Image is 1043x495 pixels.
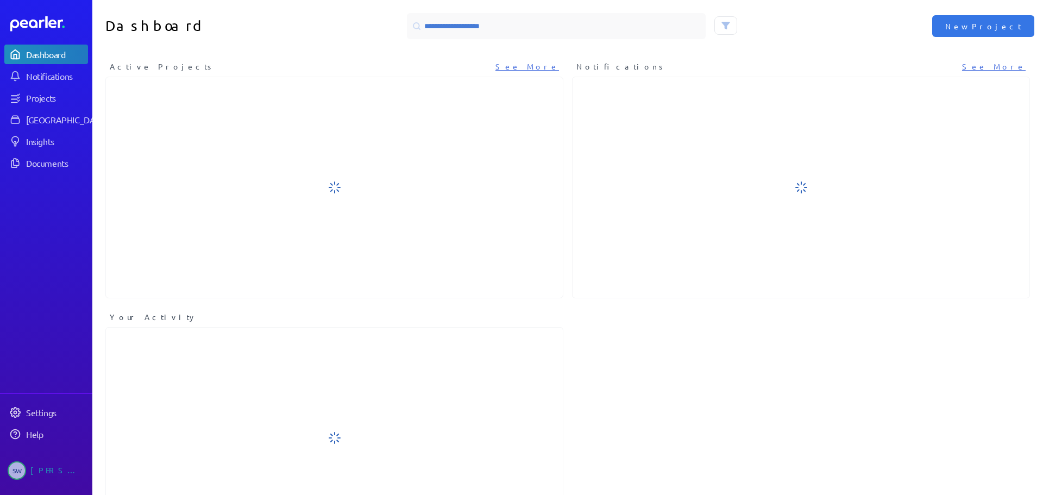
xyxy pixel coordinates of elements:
[4,153,88,173] a: Documents
[495,61,559,72] a: See More
[26,407,87,418] div: Settings
[4,45,88,64] a: Dashboard
[8,461,26,480] span: Steve Whittington
[4,131,88,151] a: Insights
[26,114,107,125] div: [GEOGRAPHIC_DATA]
[4,424,88,444] a: Help
[110,61,215,72] span: Active Projects
[945,21,1021,32] span: New Project
[4,457,88,484] a: SW[PERSON_NAME]
[962,61,1026,72] a: See More
[4,403,88,422] a: Settings
[30,461,85,480] div: [PERSON_NAME]
[110,311,197,323] span: Your Activity
[26,136,87,147] div: Insights
[105,13,330,39] h1: Dashboard
[10,16,88,32] a: Dashboard
[576,61,667,72] span: Notifications
[26,429,87,440] div: Help
[4,88,88,108] a: Projects
[4,110,88,129] a: [GEOGRAPHIC_DATA]
[26,92,87,103] div: Projects
[4,66,88,86] a: Notifications
[26,71,87,82] div: Notifications
[26,49,87,60] div: Dashboard
[26,158,87,168] div: Documents
[932,15,1034,37] button: New Project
